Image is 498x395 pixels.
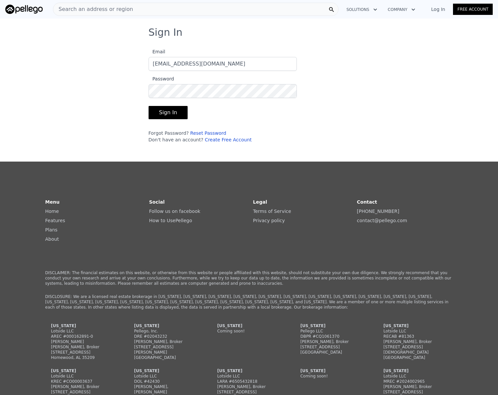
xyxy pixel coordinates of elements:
[53,5,133,13] span: Search an address or region
[384,339,447,344] div: [PERSON_NAME], Broker
[134,355,198,360] div: [GEOGRAPHIC_DATA]
[384,379,447,384] div: MREC #2024002965
[149,26,350,38] h3: Sign In
[45,236,59,242] a: About
[384,328,447,334] div: Lotside LLC
[134,334,198,339] div: DRE #02043232
[217,328,281,334] div: Coming soon!
[300,344,364,350] div: [STREET_ADDRESS]
[51,384,114,389] div: [PERSON_NAME], Broker
[51,350,114,355] div: [STREET_ADDRESS]
[51,328,114,334] div: Lotside LLC
[45,209,59,214] a: Home
[384,373,447,379] div: Lotside LLC
[45,218,65,223] a: Features
[51,323,114,328] div: [US_STATE]
[300,334,364,339] div: DBPR #CQ1061370
[384,368,447,373] div: [US_STATE]
[217,379,281,384] div: LARA #6505432818
[384,355,447,360] div: [GEOGRAPHIC_DATA]
[300,323,364,328] div: [US_STATE]
[51,379,114,384] div: KREC #CO00003637
[384,344,447,355] div: [STREET_ADDRESS][DEMOGRAPHIC_DATA]
[357,218,407,223] a: contact@pellego.com
[300,373,364,379] div: Coming soon!
[149,76,174,81] span: Password
[253,209,291,214] a: Terms of Service
[134,384,198,395] div: [PERSON_NAME], [PERSON_NAME]
[51,368,114,373] div: [US_STATE]
[45,227,58,232] a: Plans
[45,294,453,310] p: DISCLOSURE: We are a licensed real estate brokerage in [US_STATE], [US_STATE], [US_STATE], [US_ST...
[300,350,364,355] div: [GEOGRAPHIC_DATA]
[149,84,297,98] input: Password
[134,323,198,328] div: [US_STATE]
[300,368,364,373] div: [US_STATE]
[134,339,198,344] div: [PERSON_NAME], Broker
[134,379,198,384] div: DOL #42430
[149,218,192,223] a: How to UsePellego
[51,355,114,360] div: Homewood, AL 35209
[45,199,60,205] strong: Menu
[190,130,226,136] a: Reset Password
[149,49,165,54] span: Email
[5,5,43,14] img: Pellego
[384,384,447,389] div: [PERSON_NAME], Broker
[134,373,198,379] div: Lotside LLC
[149,130,297,143] div: Forgot Password? Don't have an account?
[149,199,165,205] strong: Social
[149,106,188,119] button: Sign In
[51,339,114,350] div: [PERSON_NAME] [PERSON_NAME], Broker
[149,209,201,214] a: Follow us on facebook
[423,6,453,13] a: Log In
[149,57,297,71] input: Email
[253,218,285,223] a: Privacy policy
[45,270,453,286] p: DISCLAIMER: The financial estimates on this website, or otherwise from this website or people aff...
[217,323,281,328] div: [US_STATE]
[253,199,267,205] strong: Legal
[300,328,364,334] div: Pellego LLC
[384,323,447,328] div: [US_STATE]
[205,137,252,142] a: Create Free Account
[51,389,114,395] div: [STREET_ADDRESS]
[384,334,447,339] div: RECAB #81363
[357,209,399,214] a: [PHONE_NUMBER]
[51,334,114,339] div: AREC #000162891-0
[217,373,281,379] div: Lotside LLC
[357,199,377,205] strong: Contact
[51,373,114,379] div: Lotside LLC
[217,368,281,373] div: [US_STATE]
[134,368,198,373] div: [US_STATE]
[217,384,281,389] div: [PERSON_NAME], Broker
[453,4,493,15] a: Free Account
[341,4,383,16] button: Solutions
[217,389,281,395] div: [STREET_ADDRESS]
[134,328,198,334] div: Pellego, Inc.
[300,339,364,344] div: [PERSON_NAME], Broker
[134,344,198,355] div: [STREET_ADDRESS][PERSON_NAME]
[383,4,421,16] button: Company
